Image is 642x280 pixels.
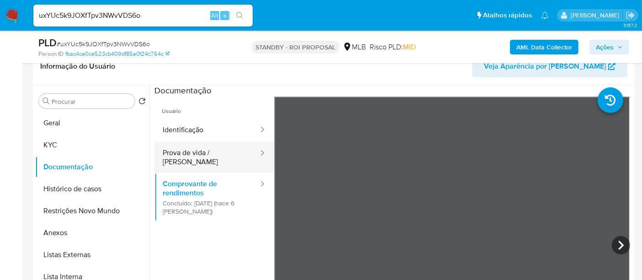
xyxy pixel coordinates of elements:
h1: Informação do Usuário [40,62,115,71]
b: AML Data Collector [516,40,572,54]
span: Ações [596,40,614,54]
span: 3.157.2 [623,22,637,29]
button: Ações [589,40,629,54]
button: Histórico de casos [35,178,149,200]
button: search-icon [230,9,249,22]
p: erico.trevizan@mercadopago.com.br [571,11,622,20]
span: MID [403,42,416,52]
div: MLB [343,42,366,52]
button: Anexos [35,222,149,244]
button: Restrições Novo Mundo [35,200,149,222]
span: # uxYUc5k9JOXfTpv3NWvVDS6o [57,39,150,48]
p: STANDBY - ROI PROPOSAL [252,41,339,54]
button: Documentação [35,156,149,178]
button: Veja Aparência por [PERSON_NAME] [472,55,627,77]
b: PLD [38,35,57,50]
a: Notificações [541,11,549,19]
span: Alt [211,11,218,20]
b: Person ID [38,50,64,58]
button: KYC [35,134,149,156]
button: Geral [35,112,149,134]
span: s [223,11,226,20]
button: AML Data Collector [510,40,578,54]
a: Sair [626,11,635,20]
span: Atalhos rápidos [483,11,532,20]
input: Pesquise usuários ou casos... [33,10,253,22]
span: Risco PLD: [370,42,416,52]
button: Procurar [42,97,50,105]
a: fbac4ce0ce523cb409df85e0f24c764c [65,50,170,58]
span: Veja Aparência por [PERSON_NAME] [484,55,606,77]
input: Procurar [52,97,131,106]
button: Listas Externas [35,244,149,266]
button: Retornar ao pedido padrão [138,97,146,108]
